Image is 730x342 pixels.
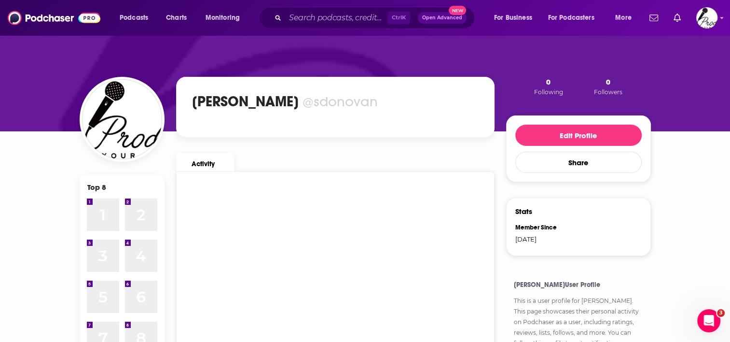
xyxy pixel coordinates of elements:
[717,309,725,317] span: 3
[542,10,608,26] button: open menu
[546,77,551,86] span: 0
[303,93,378,110] div: @sdonovan
[531,77,566,96] button: 0Following
[514,281,643,289] h4: [PERSON_NAME] User Profile
[515,207,532,216] h3: Stats
[166,11,187,25] span: Charts
[606,77,610,86] span: 0
[548,11,594,25] span: For Podcasters
[8,9,100,27] img: Podchaser - Follow, Share and Rate Podcasts
[608,10,644,26] button: open menu
[515,224,572,231] div: Member Since
[494,11,532,25] span: For Business
[387,12,410,24] span: Ctrl K
[113,10,161,26] button: open menu
[591,77,625,96] button: 0Followers
[534,88,563,96] span: Following
[515,152,642,173] button: Share
[285,10,387,26] input: Search podcasts, credits, & more...
[697,309,720,332] iframe: Intercom live chat
[615,11,632,25] span: More
[646,10,662,26] a: Show notifications dropdown
[176,153,234,171] a: Activity
[199,10,252,26] button: open menu
[594,88,622,96] span: Followers
[581,297,632,304] a: [PERSON_NAME]
[206,11,240,25] span: Monitoring
[82,79,162,159] img: Stephanie Donovan
[696,7,717,28] img: User Profile
[268,7,484,29] div: Search podcasts, credits, & more...
[192,93,299,110] h1: [PERSON_NAME]
[160,10,193,26] a: Charts
[515,235,572,243] div: [DATE]
[87,183,106,192] div: Top 8
[696,7,717,28] span: Logged in as sdonovan
[696,7,717,28] button: Show profile menu
[670,10,685,26] a: Show notifications dropdown
[120,11,148,25] span: Podcasts
[449,6,466,15] span: New
[422,15,462,20] span: Open Advanced
[515,125,642,146] button: Edit Profile
[418,12,467,24] button: Open AdvancedNew
[487,10,544,26] button: open menu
